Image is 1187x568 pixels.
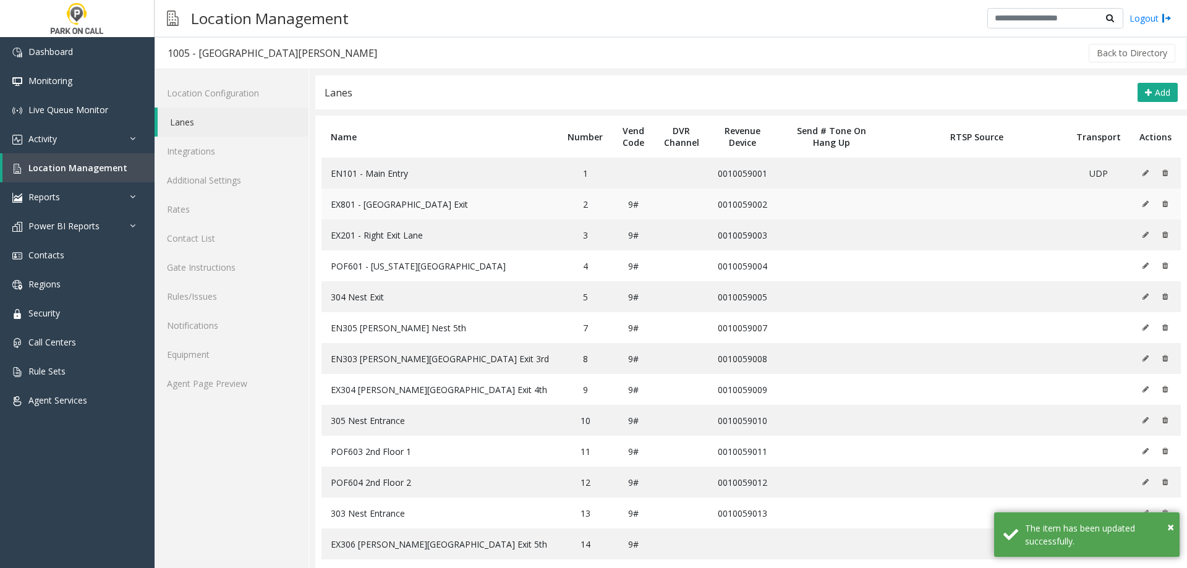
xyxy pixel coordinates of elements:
[887,116,1067,158] th: RTSP Source
[708,312,776,343] td: 0010059007
[2,153,155,182] a: Location Management
[28,191,60,203] span: Reports
[1025,522,1170,548] div: The item has been updated successfully.
[612,467,655,498] td: 9#
[708,405,776,436] td: 0010059010
[331,229,423,241] span: EX201 - Right Exit Lane
[155,166,308,195] a: Additional Settings
[1155,87,1170,98] span: Add
[12,338,22,348] img: 'icon'
[612,281,655,312] td: 9#
[28,162,127,174] span: Location Management
[331,446,411,457] span: POF603 2nd Floor 1
[558,189,612,219] td: 2
[185,3,355,33] h3: Location Management
[1138,83,1178,103] button: Add
[155,195,308,224] a: Rates
[708,189,776,219] td: 0010059002
[155,369,308,398] a: Agent Page Preview
[331,260,506,272] span: POF601 - [US_STATE][GEOGRAPHIC_DATA]
[12,77,22,87] img: 'icon'
[708,281,776,312] td: 0010059005
[708,116,776,158] th: Revenue Device
[708,436,776,467] td: 0010059011
[1162,12,1172,25] img: logout
[167,3,179,33] img: pageIcon
[558,343,612,374] td: 8
[12,396,22,406] img: 'icon'
[12,164,22,174] img: 'icon'
[708,219,776,250] td: 0010059003
[155,224,308,253] a: Contact List
[325,85,352,101] div: Lanes
[28,46,73,57] span: Dashboard
[708,374,776,405] td: 0010059009
[155,311,308,340] a: Notifications
[612,250,655,281] td: 9#
[558,528,612,559] td: 14
[1167,519,1174,535] span: ×
[612,343,655,374] td: 9#
[331,384,547,396] span: EX304 [PERSON_NAME][GEOGRAPHIC_DATA] Exit 4th
[708,467,776,498] td: 0010059012
[708,250,776,281] td: 0010059004
[28,307,60,319] span: Security
[28,75,72,87] span: Monitoring
[612,116,655,158] th: Vend Code
[12,280,22,290] img: 'icon'
[558,158,612,189] td: 1
[558,250,612,281] td: 4
[558,219,612,250] td: 3
[12,193,22,203] img: 'icon'
[708,343,776,374] td: 0010059008
[558,312,612,343] td: 7
[12,222,22,232] img: 'icon'
[12,48,22,57] img: 'icon'
[155,137,308,166] a: Integrations
[28,278,61,290] span: Regions
[155,78,308,108] a: Location Configuration
[28,133,57,145] span: Activity
[612,405,655,436] td: 9#
[331,477,411,488] span: POF604 2nd Floor 2
[558,467,612,498] td: 12
[28,249,64,261] span: Contacts
[558,436,612,467] td: 11
[12,251,22,261] img: 'icon'
[331,538,547,550] span: EX306 [PERSON_NAME][GEOGRAPHIC_DATA] Exit 5th
[708,158,776,189] td: 0010059001
[158,108,308,137] a: Lanes
[331,353,549,365] span: EN303 [PERSON_NAME][GEOGRAPHIC_DATA] Exit 3rd
[655,116,708,158] th: DVR Channel
[612,189,655,219] td: 9#
[28,336,76,348] span: Call Centers
[1067,116,1130,158] th: Transport
[28,365,66,377] span: Rule Sets
[558,116,612,158] th: Number
[612,219,655,250] td: 9#
[331,291,384,303] span: 304 Nest Exit
[331,167,408,179] span: EN101 - Main Entry
[1089,44,1175,62] button: Back to Directory
[612,528,655,559] td: 9#
[321,116,558,158] th: Name
[12,367,22,377] img: 'icon'
[708,498,776,528] td: 0010059013
[155,340,308,369] a: Equipment
[612,498,655,528] td: 9#
[331,415,405,426] span: 305 Nest Entrance
[1130,116,1181,158] th: Actions
[558,374,612,405] td: 9
[28,220,100,232] span: Power BI Reports
[168,45,377,61] div: 1005 - [GEOGRAPHIC_DATA][PERSON_NAME]
[1067,158,1130,189] td: UDP
[612,436,655,467] td: 9#
[155,282,308,311] a: Rules/Issues
[331,507,405,519] span: 303 Nest Entrance
[612,374,655,405] td: 9#
[28,104,108,116] span: Live Queue Monitor
[558,281,612,312] td: 5
[12,135,22,145] img: 'icon'
[155,253,308,282] a: Gate Instructions
[776,116,887,158] th: Send # Tone On Hang Up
